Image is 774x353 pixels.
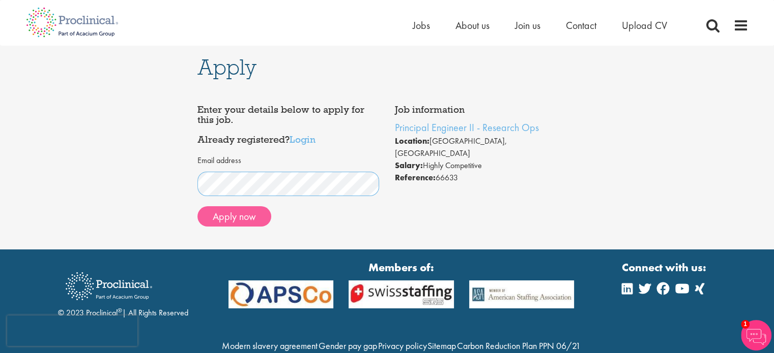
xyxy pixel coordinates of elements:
[395,121,539,134] a: Principal Engineer II - Research Ops
[58,265,160,307] img: Proclinical Recruitment
[197,105,380,145] h4: Enter your details below to apply for this job. Already registered?
[395,172,436,183] strong: Reference:
[58,265,188,319] div: © 2023 Proclinical | All Rights Reserved
[395,159,577,172] li: Highly Competitive
[341,280,462,308] img: APSCo
[622,19,667,32] a: Upload CV
[427,340,456,351] a: Sitemap
[197,206,271,227] button: Apply now
[455,19,490,32] a: About us
[395,160,423,171] strong: Salary:
[395,105,577,115] h4: Job information
[319,340,377,351] a: Gender pay gap
[228,260,575,275] strong: Members of:
[413,19,430,32] a: Jobs
[197,53,256,81] span: Apply
[197,155,241,167] label: Email address
[462,280,582,308] img: APSCo
[622,260,708,275] strong: Connect with us:
[741,320,771,350] img: Chatbot
[221,280,341,308] img: APSCo
[222,340,318,351] a: Modern slavery agreement
[378,340,426,351] a: Privacy policy
[395,136,429,146] strong: Location:
[457,340,581,351] a: Carbon Reduction Plan PPN 06/21
[515,19,540,32] a: Join us
[395,135,577,159] li: [GEOGRAPHIC_DATA], [GEOGRAPHIC_DATA]
[118,306,122,314] sup: ®
[741,320,750,329] span: 1
[290,133,316,145] a: Login
[7,315,137,346] iframe: reCAPTCHA
[395,172,577,184] li: 66633
[566,19,596,32] a: Contact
